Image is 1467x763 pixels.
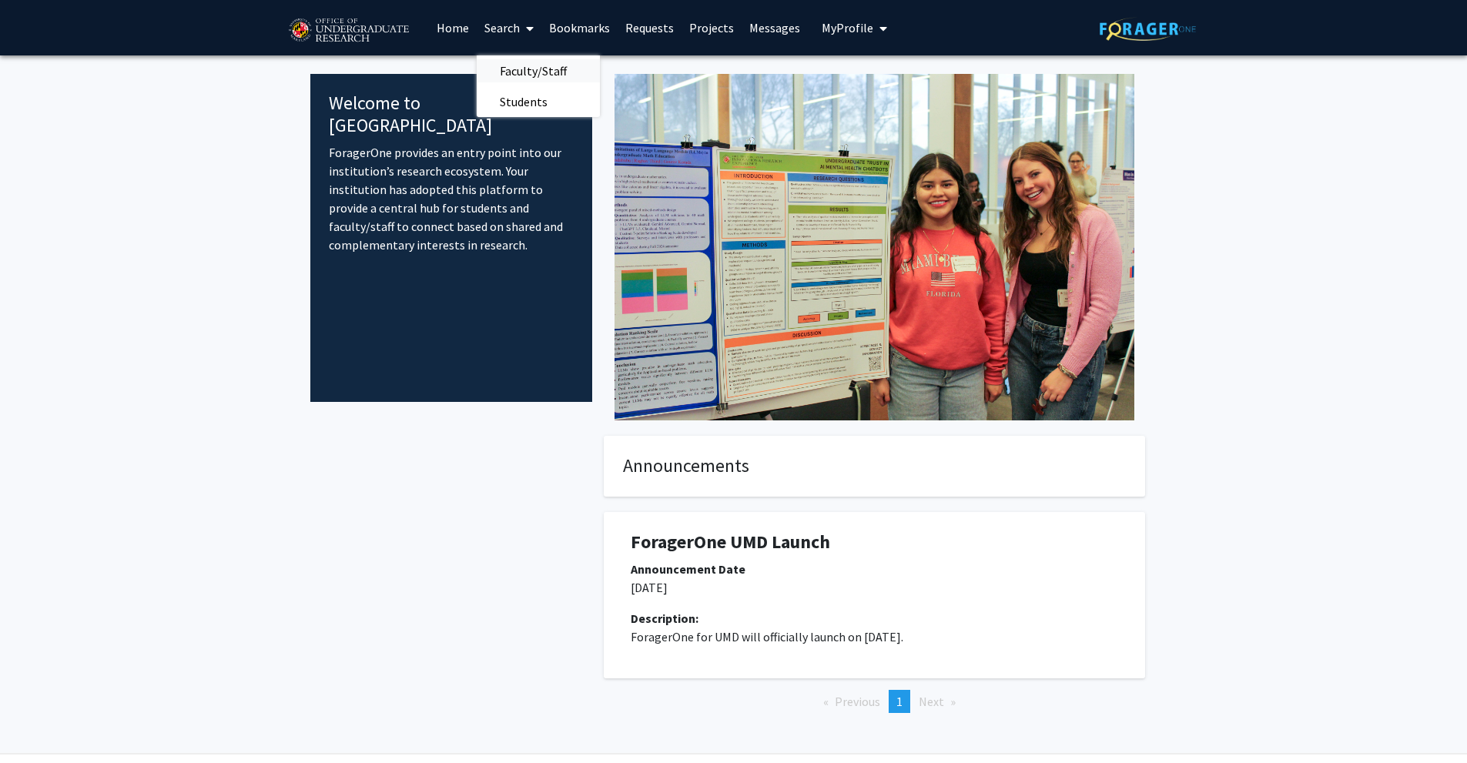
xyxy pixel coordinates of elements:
[477,90,600,113] a: Students
[283,12,414,50] img: University of Maryland Logo
[477,55,590,86] span: Faculty/Staff
[615,74,1134,420] img: Cover Image
[618,1,682,55] a: Requests
[742,1,808,55] a: Messages
[631,531,1118,554] h1: ForagerOne UMD Launch
[541,1,618,55] a: Bookmarks
[429,1,477,55] a: Home
[12,694,65,751] iframe: Chat
[631,627,1118,646] p: ForagerOne for UMD will officially launch on [DATE].
[329,92,574,137] h4: Welcome to [GEOGRAPHIC_DATA]
[631,578,1118,597] p: [DATE]
[919,694,944,709] span: Next
[896,694,903,709] span: 1
[835,694,880,709] span: Previous
[477,59,600,82] a: Faculty/Staff
[623,455,1126,477] h4: Announcements
[631,609,1118,627] div: Description:
[682,1,742,55] a: Projects
[477,86,571,117] span: Students
[329,143,574,254] p: ForagerOne provides an entry point into our institution’s research ecosystem. Your institution ha...
[631,560,1118,578] div: Announcement Date
[822,20,873,35] span: My Profile
[477,1,541,55] a: Search
[604,690,1145,713] ul: Pagination
[1100,17,1196,41] img: ForagerOne Logo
